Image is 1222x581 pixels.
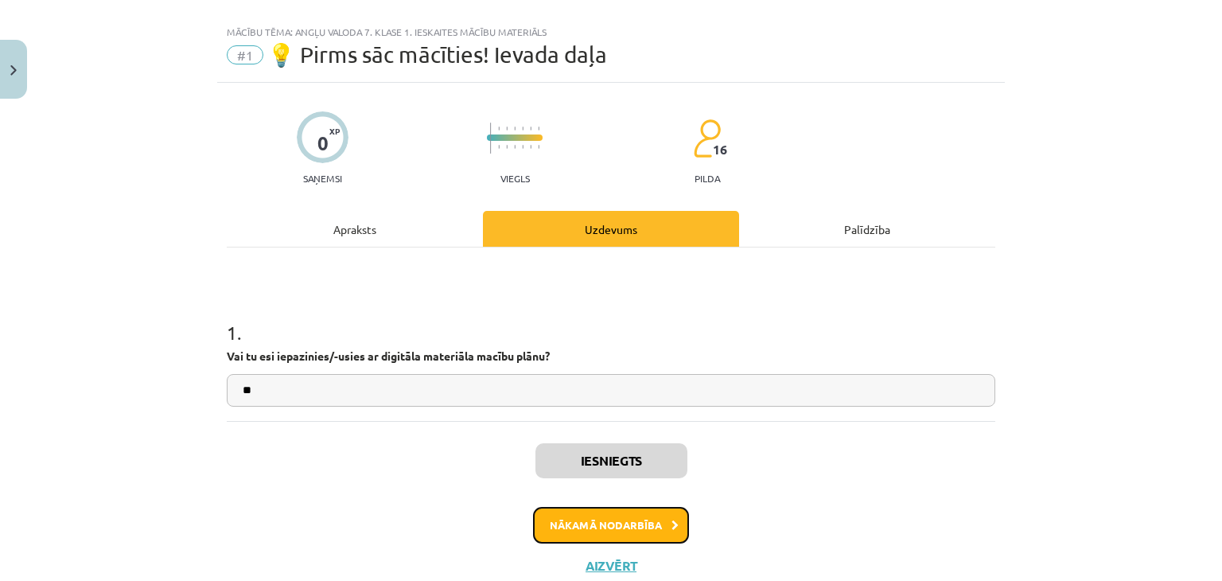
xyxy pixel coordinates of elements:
[506,127,508,131] img: icon-short-line-57e1e144782c952c97e751825c79c345078a6d821885a25fce030b3d8c18986b.svg
[227,45,263,64] span: #1
[522,127,523,131] img: icon-short-line-57e1e144782c952c97e751825c79c345078a6d821885a25fce030b3d8c18986b.svg
[530,127,531,131] img: icon-short-line-57e1e144782c952c97e751825c79c345078a6d821885a25fce030b3d8c18986b.svg
[10,65,17,76] img: icon-close-lesson-0947bae3869378f0d4975bcd49f059093ad1ed9edebbc8119c70593378902aed.svg
[227,211,483,247] div: Apraksts
[693,119,721,158] img: students-c634bb4e5e11cddfef0936a35e636f08e4e9abd3cc4e673bd6f9a4125e45ecb1.svg
[297,173,348,184] p: Saņemsi
[514,145,516,149] img: icon-short-line-57e1e144782c952c97e751825c79c345078a6d821885a25fce030b3d8c18986b.svg
[506,145,508,149] img: icon-short-line-57e1e144782c952c97e751825c79c345078a6d821885a25fce030b3d8c18986b.svg
[227,26,995,37] div: Mācību tēma: Angļu valoda 7. klase 1. ieskaites mācību materiāls
[500,173,530,184] p: Viegls
[581,558,641,574] button: Aizvērt
[533,507,689,544] button: Nākamā nodarbība
[538,127,539,131] img: icon-short-line-57e1e144782c952c97e751825c79c345078a6d821885a25fce030b3d8c18986b.svg
[739,211,995,247] div: Palīdzība
[514,127,516,131] img: icon-short-line-57e1e144782c952c97e751825c79c345078a6d821885a25fce030b3d8c18986b.svg
[317,132,329,154] div: 0
[695,173,720,184] p: pilda
[498,127,500,131] img: icon-short-line-57e1e144782c952c97e751825c79c345078a6d821885a25fce030b3d8c18986b.svg
[522,145,523,149] img: icon-short-line-57e1e144782c952c97e751825c79c345078a6d821885a25fce030b3d8c18986b.svg
[490,123,492,154] img: icon-long-line-d9ea69661e0d244f92f715978eff75569469978d946b2353a9bb055b3ed8787d.svg
[535,443,687,478] button: Iesniegts
[483,211,739,247] div: Uzdevums
[227,294,995,343] h1: 1 .
[498,145,500,149] img: icon-short-line-57e1e144782c952c97e751825c79c345078a6d821885a25fce030b3d8c18986b.svg
[267,41,607,68] span: 💡 Pirms sāc mācīties! Ievada daļa
[530,145,531,149] img: icon-short-line-57e1e144782c952c97e751825c79c345078a6d821885a25fce030b3d8c18986b.svg
[329,127,340,135] span: XP
[538,145,539,149] img: icon-short-line-57e1e144782c952c97e751825c79c345078a6d821885a25fce030b3d8c18986b.svg
[227,349,550,363] strong: Vai tu esi iepazinies/-usies ar digitāla materiāla macību plānu?
[713,142,727,157] span: 16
